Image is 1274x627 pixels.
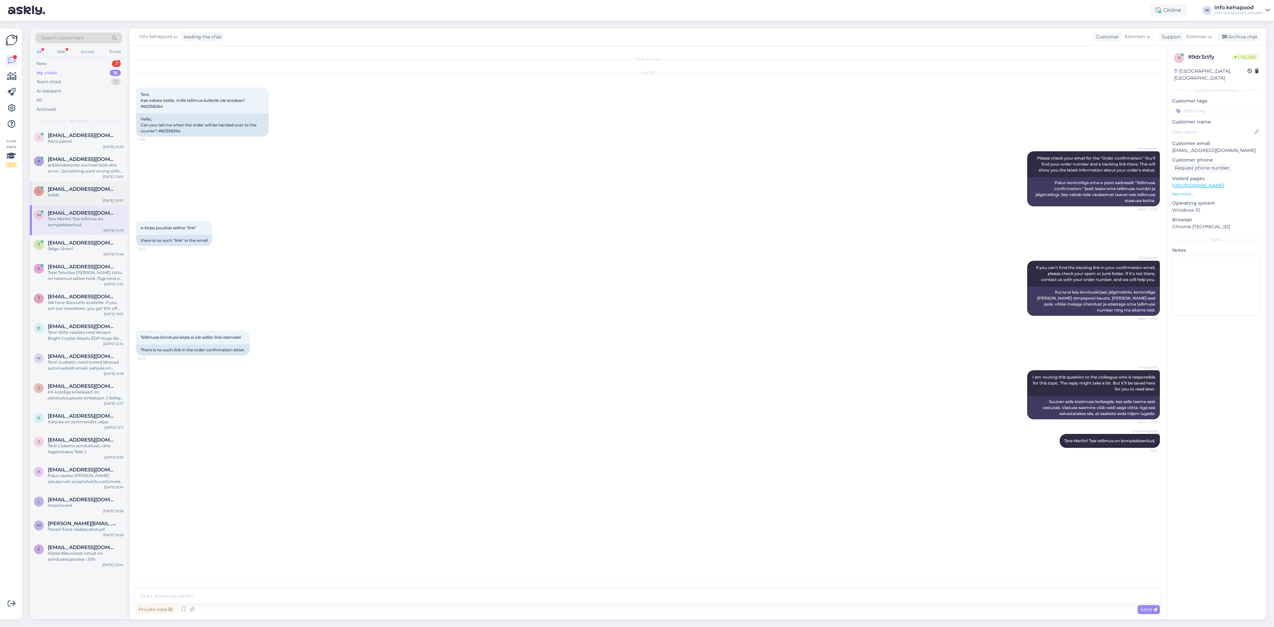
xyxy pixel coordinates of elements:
input: Add name [1172,128,1253,136]
div: Tere! Uudiskiri, need tooted lähevad automaatselt emaili, kahjuks on tekkinud mingi tehniline err... [48,359,123,371]
span: jaanakure@gmail.com [48,437,117,443]
div: We have discounts available. If you join our newsletter, you get 10% off your first order. You ca... [48,300,123,312]
span: Tere Merilin! Teie tellimus on komplekteeritud. [1064,438,1155,443]
div: Private note [136,605,175,614]
div: # 9dr3ztfy [1188,53,1232,61]
div: Chat started [136,56,1160,62]
span: Estonian [1125,33,1145,40]
p: Customer name [1172,118,1261,125]
span: k [37,159,40,164]
span: Seen ✓ 11:33 [1133,420,1158,425]
div: Online [1150,4,1186,16]
div: [DATE] 14:13 [104,228,123,233]
p: Customer tags [1172,98,1261,104]
div: Look Here [5,138,17,168]
span: triin.ryyt@gmail.com [48,240,117,246]
div: AI Assistant [36,88,61,95]
span: e [37,326,40,331]
p: Visited pages [1172,175,1261,182]
span: k [37,266,40,271]
span: Please check your email for the "Order confirmation." You'll find your order number and a trackin... [1037,156,1156,173]
span: 11:32 [138,246,163,251]
span: 9 [1178,55,1180,60]
div: There is no such link in the order confirmation letter. [136,344,250,356]
span: Send [1140,606,1157,612]
p: Customer email [1172,140,1261,147]
span: AI Assistant [1133,365,1158,370]
div: [GEOGRAPHIC_DATA], [GEOGRAPHIC_DATA] [1174,68,1247,82]
div: 0 [111,79,121,85]
div: Tere! Võite vaadata neid:Versace Bright Crystal Absolu EDP Hugo Boss Boss Woman EDP Hugo Boss Dee... [48,329,123,341]
p: Chrome [TECHNICAL_ID] [1172,223,1261,230]
span: iive.molokov@gmail.com [48,132,117,138]
div: Kena päeva! [48,138,123,144]
span: Seen ✓ 11:30 [1133,207,1158,212]
span: h [37,356,40,361]
span: e [37,547,40,552]
span: If you can't find the tracking link in your confirmation email, please check your spam or junk fo... [1036,265,1156,282]
span: j [38,439,40,444]
p: Customer phone [1172,157,1261,164]
span: Tellimuse kinnituse kirjas ei ole sellist linki olemaski [141,335,241,340]
div: IK [1202,6,1212,15]
div: New [36,60,46,67]
span: K [37,469,40,474]
div: Tere Merilin! Teie tellimus on komplekteeritud. [48,216,123,228]
div: [DATE] 10:53 [103,198,123,203]
span: Seen ✓ 11:32 [1133,316,1158,321]
div: [DATE] 19:31 [104,312,123,316]
div: Support [1159,34,1181,40]
div: Customer [1093,34,1119,40]
span: l [38,499,40,504]
div: Info kehapood [1214,5,1263,10]
div: [DATE] 9:39 [105,455,123,460]
span: lairikikkas8@gmail.com [48,497,117,503]
span: kristekalde@gmail.com [48,264,117,270]
div: there is no such "link" in the email [136,235,212,246]
div: Extra [1172,237,1261,243]
span: 11:33 [138,356,163,361]
p: Browser [1172,216,1261,223]
div: [DATE] 12:29 [103,144,123,149]
div: Hello, Can you tell me when the order will be handed over to the courier? #60358264 [136,113,269,137]
div: Customer information [1172,88,1261,94]
span: t [38,242,40,247]
span: Tere, Kas oskate öelda, milla tellimus kullerile üle antakse? #60358264 [141,92,246,109]
span: Online [1232,53,1259,61]
div: Kui te ei leia kinnituskirjast jälgimislinki, kontrollige [PERSON_NAME] rämpsposti kausta. [PERSO... [1027,287,1160,316]
div: [DATE] 11:10 [104,282,123,287]
p: Notes [1172,247,1261,254]
div: Tänan! Kena nädalavahetust! [48,526,123,532]
span: s [38,385,40,390]
span: ester.enna@gmail.com [48,323,117,329]
span: Estonian [1186,33,1207,40]
span: 11:30 [138,137,163,142]
input: Add a tag [1172,106,1261,116]
p: [EMAIL_ADDRESS][DOMAIN_NAME] [1172,147,1261,154]
span: 14:13 [1133,448,1158,453]
span: l [38,188,40,193]
div: Web [55,47,67,56]
div: Tere! Tehnilise [PERSON_NAME] tõttu on tekkinud selline hind. Õige hind on 196.68. Anname Teile ü... [48,270,123,282]
div: Archived [36,106,56,113]
div: [DATE] 12:05 [103,174,123,179]
div: [DATE] 12:17 [104,401,123,406]
div: [DATE] 16:28 [103,532,123,537]
div: [DATE] [136,70,1160,76]
div: Alates 69eurosest ostust on esinduskauplustes -20% [48,550,123,562]
div: Tere! Lisasime soodustuse, raha tagastatakse Teile :) [48,443,123,455]
span: havih55236@bitmens.com [48,353,117,359]
span: merilin252@gmail.com [48,210,117,216]
span: Search customers [41,35,83,41]
div: ärikliendkikonto loomisel lööb ette errori ,,Something went wrong with reCAPTCHA. Please contact ... [48,162,123,174]
span: I am routing this question to the colleague who is responsible for this topic. The reply might ta... [1032,375,1156,391]
div: [DATE] 12:04 [103,562,123,567]
img: Askly Logo [5,34,18,46]
div: [DATE] 8:34 [104,485,123,490]
div: Socials [79,47,96,56]
span: Info kehapood [1133,429,1158,434]
div: Suunan selle küsimuse kolleegile, kes selle teema eest vastutab. Vastuse saamine võib veidi aega ... [1027,396,1160,419]
div: leading the chat [181,34,222,40]
span: Info kehapood [139,33,172,40]
div: Palun saatke [PERSON_NAME] ostukorvist screenshot/kuvatõmmis [48,473,123,485]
